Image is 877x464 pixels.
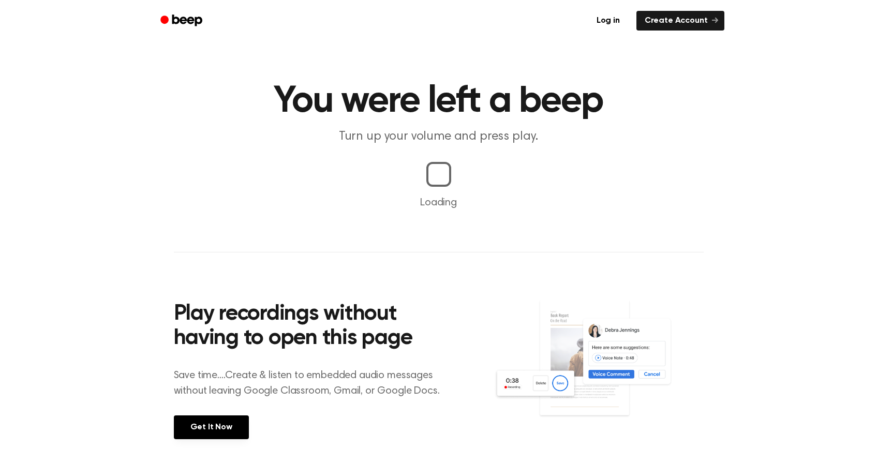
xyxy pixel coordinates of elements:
a: Log in [586,9,630,33]
p: Loading [12,195,865,211]
a: Create Account [636,11,724,31]
h1: You were left a beep [174,83,704,120]
a: Get It Now [174,415,249,439]
img: Voice Comments on Docs and Recording Widget [494,299,703,438]
p: Turn up your volume and press play. [240,128,637,145]
p: Save time....Create & listen to embedded audio messages without leaving Google Classroom, Gmail, ... [174,368,453,399]
h2: Play recordings without having to open this page [174,302,453,351]
a: Beep [153,11,212,31]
